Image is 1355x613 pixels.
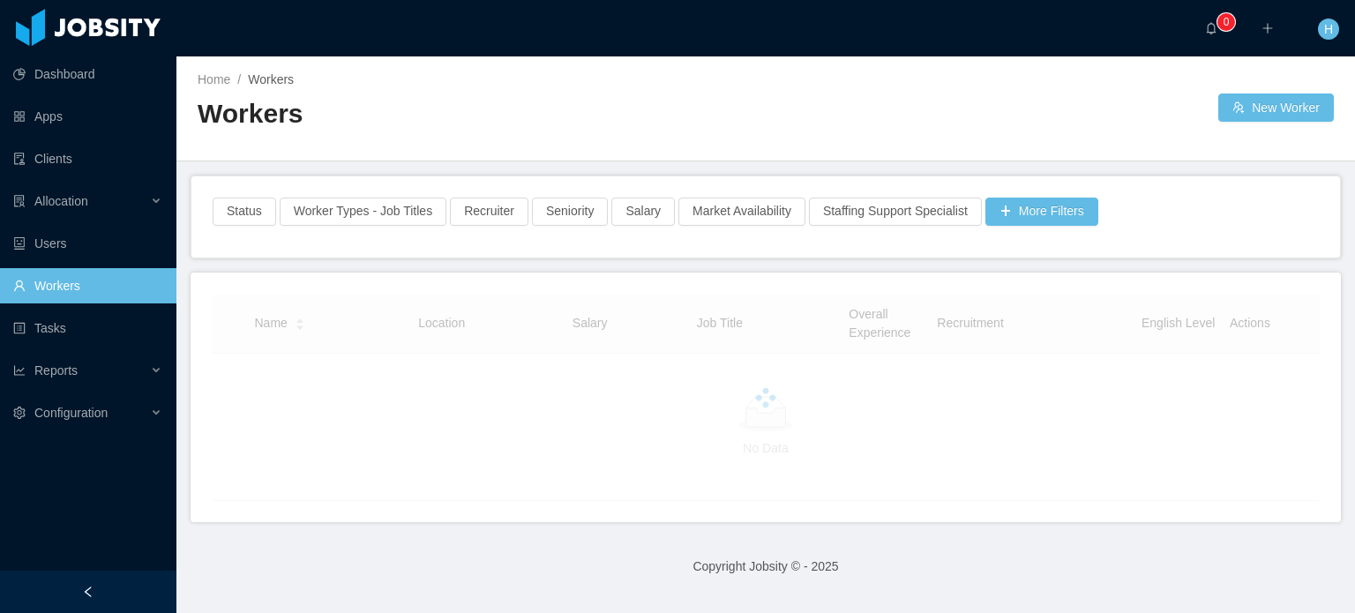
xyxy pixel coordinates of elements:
a: Home [198,72,230,86]
button: Seniority [532,198,608,226]
sup: 0 [1217,13,1235,31]
span: H [1324,19,1333,40]
button: icon: plusMore Filters [985,198,1098,226]
a: icon: userWorkers [13,268,162,303]
span: Configuration [34,406,108,420]
span: / [237,72,241,86]
a: icon: appstoreApps [13,99,162,134]
i: icon: setting [13,407,26,419]
i: icon: line-chart [13,364,26,377]
span: Workers [248,72,294,86]
i: icon: solution [13,195,26,207]
h2: Workers [198,96,766,132]
a: icon: auditClients [13,141,162,176]
i: icon: plus [1261,22,1274,34]
a: icon: robotUsers [13,226,162,261]
button: icon: usergroup-addNew Worker [1218,93,1334,122]
i: icon: bell [1205,22,1217,34]
span: Allocation [34,194,88,208]
button: Status [213,198,276,226]
span: Reports [34,363,78,378]
button: Staffing Support Specialist [809,198,982,226]
button: Recruiter [450,198,528,226]
footer: Copyright Jobsity © - 2025 [176,536,1355,597]
a: icon: profileTasks [13,310,162,346]
a: icon: pie-chartDashboard [13,56,162,92]
button: Worker Types - Job Titles [280,198,446,226]
button: Salary [611,198,675,226]
button: Market Availability [678,198,805,226]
